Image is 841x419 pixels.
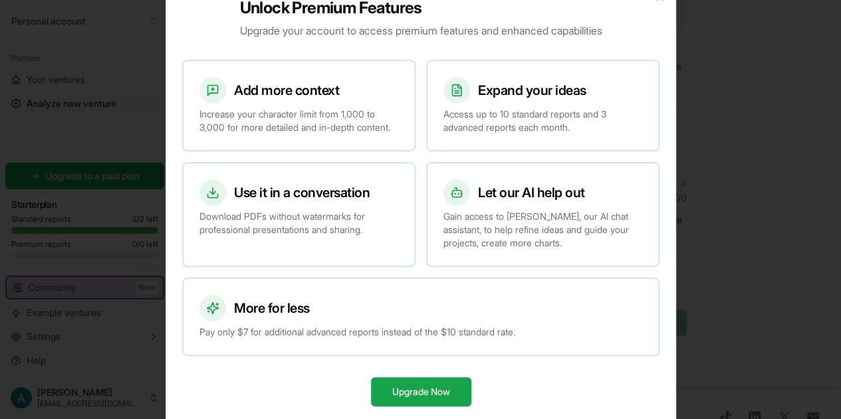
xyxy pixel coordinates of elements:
[234,299,310,317] h3: More for less
[234,183,370,202] h3: Use it in a conversation
[239,23,602,39] p: Upgrade your account to access premium features and enhanced capabilities
[443,108,642,134] p: Access up to 10 standard reports and 3 advanced reports each month.
[199,108,398,134] p: Increase your character limit from 1,000 to 3,000 for more detailed and in-depth content.
[199,210,398,236] p: Download PDFs without watermarks for professional presentations and sharing.
[443,210,642,250] p: Gain access to [PERSON_NAME], our AI chat assistant, to help refine ideas and guide your projects...
[478,81,586,100] h3: Expand your ideas
[199,325,642,339] p: Pay only $7 for additional advanced reports instead of the $10 standard rate.
[478,183,585,202] h3: Let our AI help out
[234,81,339,100] h3: Add more context
[370,377,471,406] button: Upgrade Now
